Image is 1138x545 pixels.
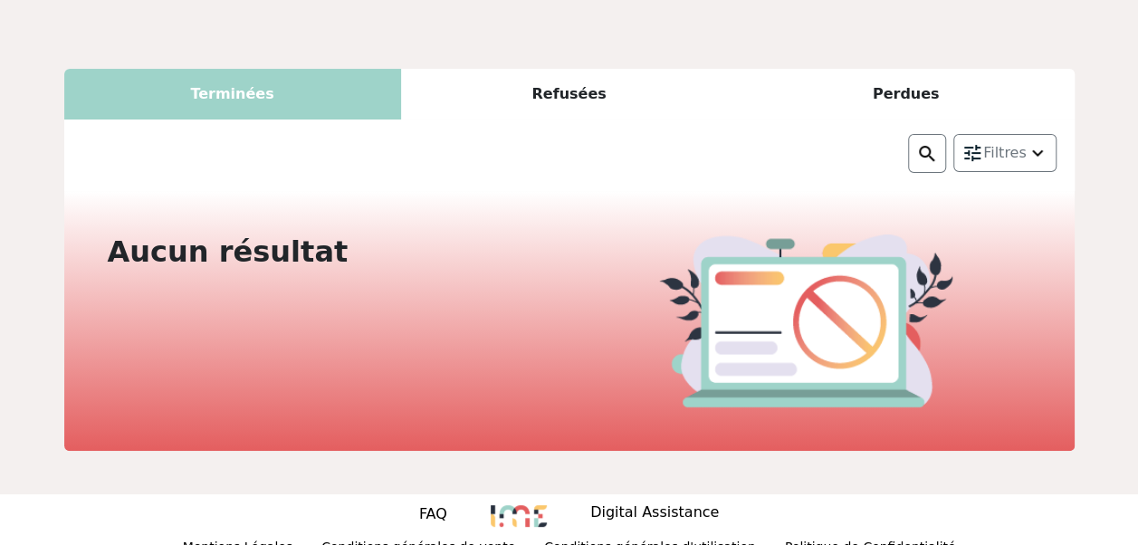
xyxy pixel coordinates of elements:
[108,234,559,269] h2: Aucun résultat
[983,142,1027,164] span: Filtres
[64,69,401,120] div: Terminées
[659,234,952,407] img: cancel.png
[590,502,719,527] p: Digital Assistance
[738,69,1075,120] div: Perdues
[1027,142,1048,164] img: arrow_down.png
[961,142,983,164] img: setting.png
[401,69,738,120] div: Refusées
[419,503,447,525] p: FAQ
[419,503,447,529] a: FAQ
[916,143,938,165] img: search.png
[491,505,547,527] img: 8235.png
